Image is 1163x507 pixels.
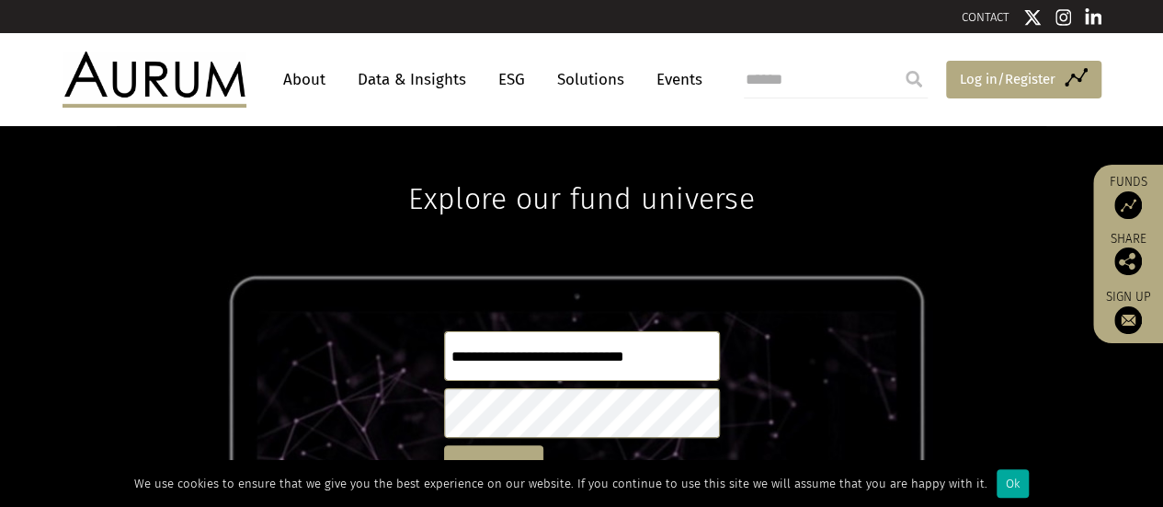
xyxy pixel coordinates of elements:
[1085,8,1101,27] img: Linkedin icon
[348,63,475,97] a: Data & Insights
[63,52,246,107] img: Aurum
[489,63,534,97] a: ESG
[647,63,702,97] a: Events
[1114,306,1142,334] img: Sign up to our newsletter
[1114,248,1142,275] img: Share this post
[1114,191,1142,219] img: Access Funds
[408,126,754,216] h1: Explore our fund universe
[960,68,1055,90] span: Log in/Register
[1102,289,1154,334] a: Sign up
[1102,233,1154,275] div: Share
[1055,8,1072,27] img: Instagram icon
[895,61,932,98] input: Submit
[444,445,543,495] button: Sign in
[548,63,633,97] a: Solutions
[962,10,1009,24] a: CONTACT
[274,63,335,97] a: About
[1023,8,1042,27] img: Twitter icon
[946,61,1101,99] a: Log in/Register
[1102,174,1154,219] a: Funds
[997,469,1029,498] div: Ok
